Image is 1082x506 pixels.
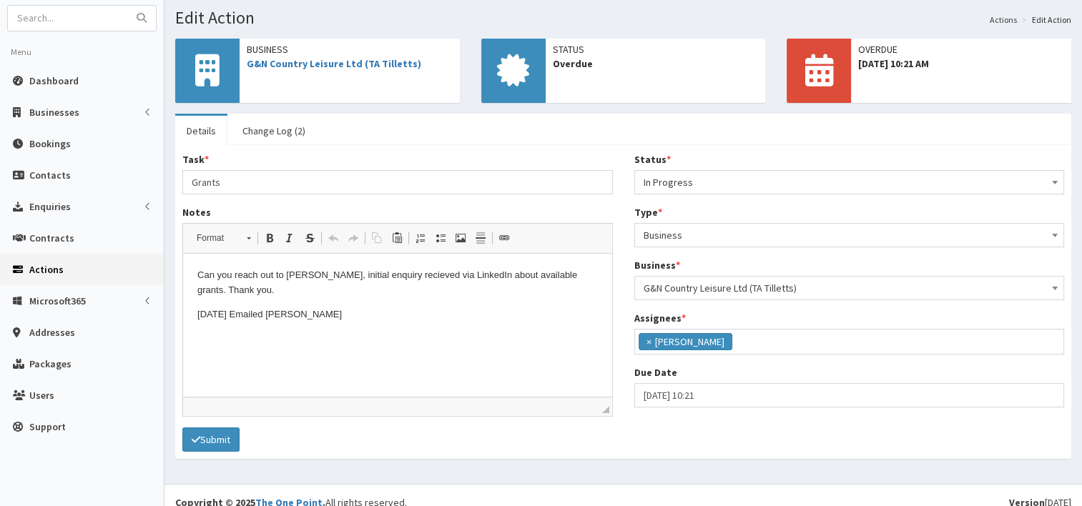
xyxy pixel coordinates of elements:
span: OVERDUE [858,42,1064,56]
label: Task [182,152,209,167]
a: Image [451,229,471,247]
label: Due Date [634,365,677,379]
span: [DATE] 10:21 AM [858,56,1064,71]
span: × [646,334,651,349]
span: Format [190,229,240,247]
span: Bookings [29,137,71,150]
a: Actions [990,14,1017,26]
span: Overdue [553,56,759,71]
span: Drag to resize [602,406,609,413]
span: Packages [29,357,72,370]
span: In Progress [634,170,1065,194]
span: Status [553,42,759,56]
span: Addresses [29,326,75,339]
label: Notes [182,205,211,219]
span: G&N Country Leisure Ltd (TA Tilletts) [634,276,1065,300]
a: Italic (Ctrl+I) [280,229,300,247]
a: Insert/Remove Numbered List [410,229,431,247]
a: Paste (Ctrl+V) [387,229,407,247]
iframe: Rich Text Editor, notes [183,254,612,397]
label: Status [634,152,671,167]
a: Format [189,228,258,248]
span: Microsoft365 [29,294,86,307]
span: Contracts [29,232,74,244]
span: Dashboard [29,74,79,87]
a: Link (Ctrl+L) [494,229,514,247]
a: Copy (Ctrl+C) [367,229,387,247]
span: In Progress [644,172,1056,192]
span: Actions [29,263,64,276]
h1: Edit Action [175,9,1071,27]
span: G&N Country Leisure Ltd (TA Tilletts) [644,278,1056,298]
span: Business [634,223,1065,247]
a: G&N Country Leisure Ltd (TA Tilletts) [247,57,421,70]
span: Users [29,389,54,402]
span: Enquiries [29,200,71,213]
a: Insert/Remove Bulleted List [431,229,451,247]
a: Strike Through [300,229,320,247]
label: Assignees [634,311,686,325]
li: Gina Waterhouse [639,333,732,350]
button: Submit [182,427,240,452]
label: Business [634,258,680,272]
label: Type [634,205,662,219]
a: Redo (Ctrl+Y) [343,229,363,247]
a: Insert Horizontal Line [471,229,491,247]
a: Undo (Ctrl+Z) [323,229,343,247]
span: Businesses [29,106,79,119]
span: Contacts [29,169,71,182]
span: Business [247,42,453,56]
a: Change Log (2) [231,116,317,146]
span: Business [644,225,1056,245]
input: Search... [8,6,128,31]
li: Edit Action [1018,14,1071,26]
a: Details [175,116,227,146]
span: Support [29,420,66,433]
a: Bold (Ctrl+B) [260,229,280,247]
